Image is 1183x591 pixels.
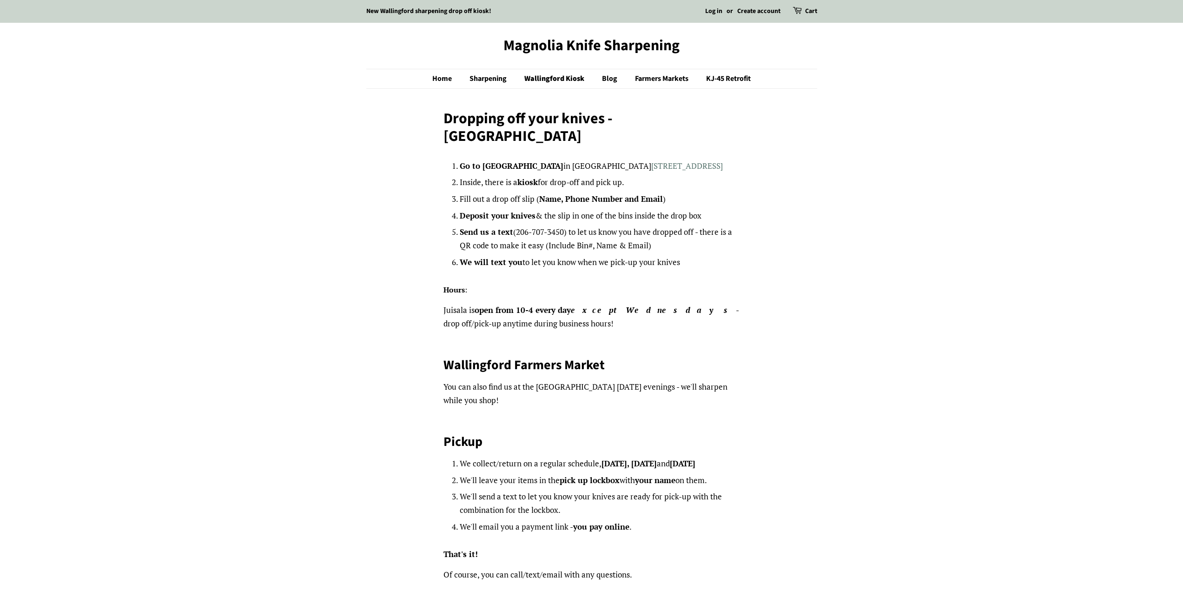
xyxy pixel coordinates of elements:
[463,69,516,88] a: Sharpening
[443,110,740,146] h1: Dropping off your knives - [GEOGRAPHIC_DATA]
[366,7,491,16] a: New Wallingford sharpening drop off kiosk!
[460,226,740,252] li: (206-707-3450) to let us know you have dropped off - there is a QR code to make it easy (Include ...
[443,285,465,295] strong: Hours
[443,433,740,450] h2: Pickup
[460,160,563,171] strong: Go to [GEOGRAPHIC_DATA]
[465,285,467,295] span: :
[560,475,620,485] strong: pick up lockbox
[628,69,698,88] a: Farmers Markets
[460,490,740,517] li: We'll send a text to let you know your knives are ready for pick-up with the combination for the ...
[727,6,733,17] li: or
[460,159,740,173] li: in [GEOGRAPHIC_DATA]
[460,256,740,269] li: to let you know when we pick-up your knives
[460,226,513,237] strong: Send us a text
[705,7,722,16] a: Log in
[460,176,740,189] li: Inside, there is a for drop-off and pick up.
[601,458,657,469] strong: [DATE], [DATE]
[366,37,817,54] a: Magnolia Knife Sharpening
[651,160,723,171] a: [STREET_ADDRESS]
[443,357,740,373] h2: Wallingford Farmers Market
[460,520,740,534] li: We'll email you a payment link - .
[475,305,736,315] strong: open from 10-4 every day
[460,474,740,487] li: We'll leave your items in the with on them.
[571,305,736,315] em: except Wednesdays
[595,69,627,88] a: Blog
[460,210,535,221] strong: Deposit your knives
[699,69,751,88] a: KJ-45 Retrofit
[805,6,817,17] a: Cart
[443,304,740,331] p: Juisala is - drop off/pick-up anytime during business hours!
[517,69,594,88] a: Wallingford Kiosk
[573,521,629,532] strong: you pay online
[460,209,740,223] li: & the slip in one of the bins inside the drop box
[443,380,740,407] p: You can also find us at the [GEOGRAPHIC_DATA] [DATE] evenings - we'll sharpen while you shop!
[539,193,663,204] strong: Name, Phone Number and Email
[460,457,740,471] li: We collect/return on a regular schedule, and
[460,193,740,206] li: Fill out a drop off slip ( )
[443,549,478,559] strong: That's it!
[737,7,780,16] a: Create account
[443,568,740,582] p: Of course, you can call/text/email with any questions.
[432,69,461,88] a: Home
[517,177,538,187] strong: kiosk
[635,475,675,485] strong: your name
[670,458,695,469] strong: [DATE]
[460,257,522,267] strong: We will text you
